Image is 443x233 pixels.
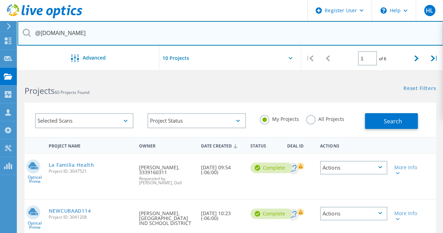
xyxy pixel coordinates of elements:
span: Search [384,117,402,125]
a: NEWCUBAAD114 [49,208,91,213]
div: [DATE] 10:23 (-06:00) [198,200,247,228]
div: Status [247,139,284,152]
svg: \n [380,7,387,14]
span: Optical Prime [25,221,45,229]
div: Selected Scans [35,113,133,128]
span: Project ID: 3041208 [49,215,132,219]
div: Deal Id [284,139,317,152]
a: Live Optics Dashboard [7,15,82,20]
a: Reset Filters [403,86,436,92]
div: Actions [317,139,391,152]
b: Projects [25,85,55,96]
div: More Info [394,165,420,175]
div: | [301,46,319,71]
span: HL [426,8,433,13]
div: Owner [136,139,197,152]
label: All Projects [306,115,344,122]
div: Complete [250,163,292,173]
div: Complete [250,208,292,219]
button: Search [365,113,418,129]
span: Requested by [PERSON_NAME], Dell [139,177,194,185]
div: Date Created [198,139,247,152]
div: | [425,46,443,71]
label: My Projects [260,115,299,122]
div: Actions [320,161,387,174]
div: Actions [320,207,387,220]
div: Project Status [147,113,246,128]
div: Project Name [45,139,136,152]
span: Advanced [83,55,106,60]
span: Project ID: 3047521 [49,169,132,173]
div: More Info [394,211,420,221]
span: 60 Projects Found [55,89,89,95]
div: [PERSON_NAME], [GEOGRAPHIC_DATA] IND SCHOOL DISTRICT [136,200,197,233]
span: Optical Prime [25,175,45,184]
span: of 6 [379,56,386,62]
div: [DATE] 09:54 (-06:00) [198,154,247,182]
a: La Familia Health [49,163,94,167]
div: [PERSON_NAME], 3339160311 [136,154,197,192]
